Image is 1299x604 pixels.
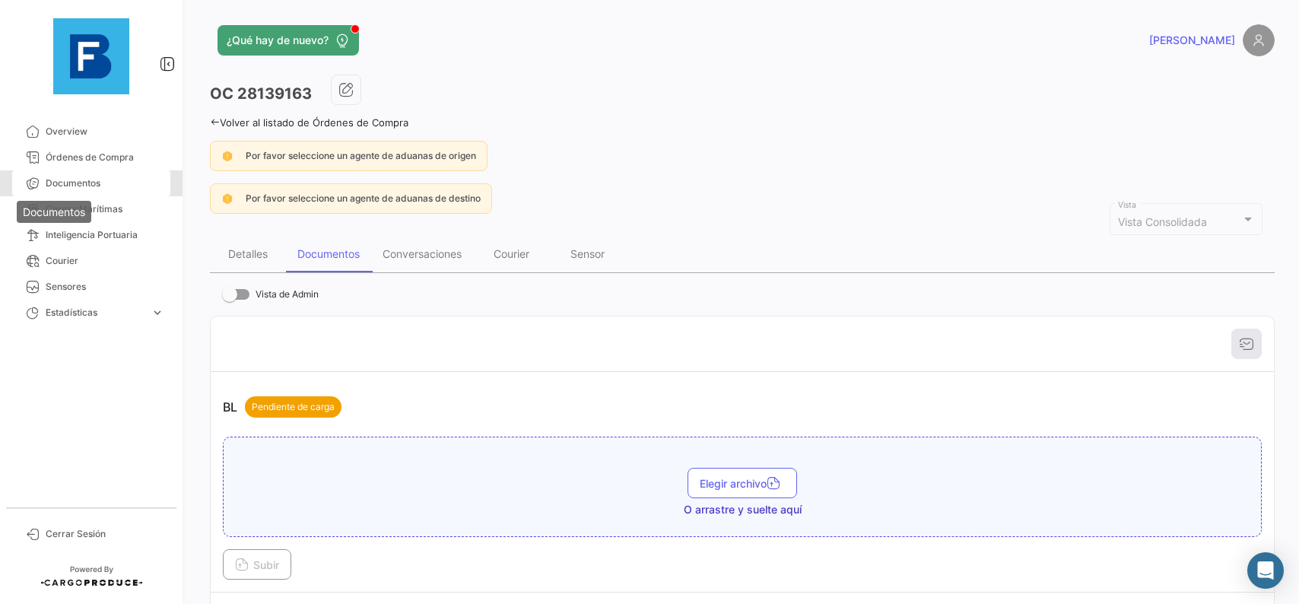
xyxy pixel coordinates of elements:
div: Sensor [570,247,605,260]
span: Órdenes de Compra [46,151,164,164]
div: Documentos [17,201,91,223]
div: Documentos [297,247,360,260]
span: Sensores [46,280,164,294]
span: Subir [235,558,279,571]
a: Inteligencia Portuaria [12,222,170,248]
span: Courier [46,254,164,268]
a: Overview [12,119,170,145]
a: Courier [12,248,170,274]
span: Por favor seleccione un agente de aduanas de destino [246,192,481,204]
img: 12429640-9da8-4fa2-92c4-ea5716e443d2.jpg [53,18,129,94]
a: Documentos [12,170,170,196]
h3: OC 28139163 [210,83,312,104]
div: Conversaciones [383,247,462,260]
span: ¿Qué hay de nuevo? [227,33,329,48]
button: Elegir archivo [688,468,797,498]
mat-select-trigger: Vista Consolidada [1118,215,1207,228]
div: Courier [494,247,529,260]
span: Cerrar Sesión [46,527,164,541]
span: Elegir archivo [700,477,785,490]
span: Pendiente de carga [252,400,335,414]
a: Volver al listado de Órdenes de Compra [210,116,408,129]
div: Abrir Intercom Messenger [1247,552,1284,589]
button: Subir [223,549,291,580]
span: Por favor seleccione un agente de aduanas de origen [246,150,476,161]
span: O arrastre y suelte aquí [684,502,802,517]
span: [PERSON_NAME] [1149,33,1235,48]
button: ¿Qué hay de nuevo? [218,25,359,56]
span: Vista de Admin [256,285,319,304]
span: expand_more [151,306,164,319]
p: BL [223,396,341,418]
a: Órdenes de Compra [12,145,170,170]
span: Documentos [46,176,164,190]
span: Cargas Marítimas [46,202,164,216]
img: placeholder-user.png [1243,24,1275,56]
span: Inteligencia Portuaria [46,228,164,242]
div: Detalles [228,247,268,260]
span: Overview [46,125,164,138]
span: Estadísticas [46,306,145,319]
a: Sensores [12,274,170,300]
